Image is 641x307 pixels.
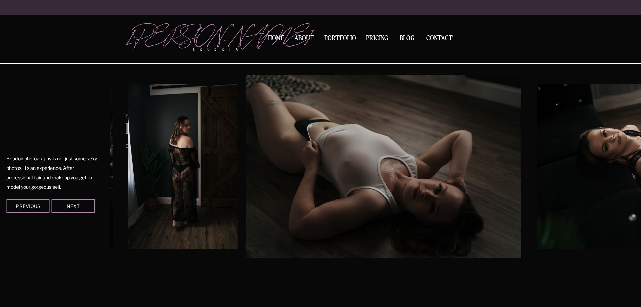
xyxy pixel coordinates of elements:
[128,24,249,44] a: [PERSON_NAME]
[246,75,521,258] img: A woman in a wet white shirt lays on the floor of a studio pulling up on her black thong
[8,204,48,208] div: Previous
[397,35,418,41] a: BLOG
[3,84,112,249] img: A woman in an oversized white sweater sits on the edge of a black leather chair in a black thong ...
[6,154,97,192] p: Boudoir photography is not just some sexy photos. It's an experience. After professional hair and...
[53,204,93,208] div: Next
[128,84,237,249] img: A woman in a black lace cover-up and black thong walks through a studio by a window looking over ...
[424,35,455,42] a: Contact
[322,35,358,44] a: Portfolio
[364,35,390,44] a: Pricing
[193,47,249,52] p: boudoir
